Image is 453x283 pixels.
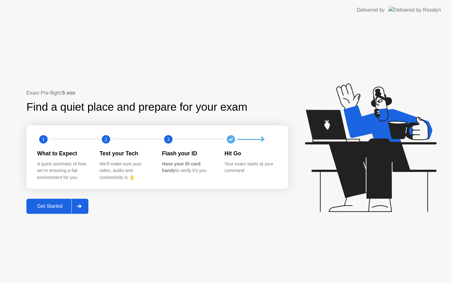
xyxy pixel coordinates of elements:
[104,136,107,142] text: 2
[42,136,45,142] text: 1
[37,161,90,181] div: A quick summary of how we’re ensuring a fair environment for you
[100,161,152,181] div: We’ll make sure your video, audio and connectivity is 👌
[28,203,71,209] div: Get Started
[100,149,152,158] div: Test your Tech
[26,89,288,97] div: Exam Pre-flight:
[162,161,215,174] div: to verify it’s you
[389,6,441,14] img: Delivered by Rosalyn
[37,149,90,158] div: What to Expect
[26,199,88,214] button: Get Started
[62,90,75,96] b: 5 min
[357,6,385,14] div: Delivered by
[225,149,277,158] div: Hit Go
[162,161,200,173] b: Have your ID card handy
[162,149,215,158] div: Flash your ID
[26,99,248,115] div: Find a quiet place and prepare for your exam
[167,136,170,142] text: 3
[225,161,277,174] div: Your exam starts at your command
